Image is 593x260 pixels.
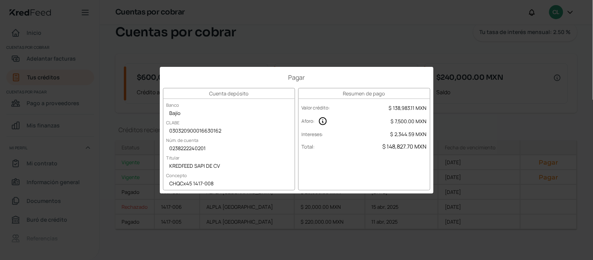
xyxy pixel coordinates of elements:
div: 0238222240201 [163,143,295,155]
span: $ 2,344.59 MXN [391,131,427,138]
label: Total : [302,143,315,150]
div: CHQCx45 1417-008 [163,178,295,190]
span: $ 7,500.00 MXN [391,118,427,125]
div: 030320900016630162 [163,126,295,137]
label: Intereses : [302,131,324,138]
span: $ 148,827.70 MXN [383,143,427,150]
label: Titular [163,152,183,164]
span: $ 138,983.11 MXN [389,104,427,111]
div: KREDFEED SAPI DE CV [163,161,295,172]
label: Banco [163,99,183,111]
h1: Pagar [163,73,430,82]
label: Aforo : [302,118,315,124]
h3: Resumen de pago [299,88,430,99]
div: Bajío [163,108,295,120]
label: Concepto [163,169,190,181]
label: Núm. de cuenta [163,134,202,146]
label: Valor crédito : [302,104,330,111]
label: CLABE [163,117,183,129]
h3: Cuenta depósito [163,88,295,99]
